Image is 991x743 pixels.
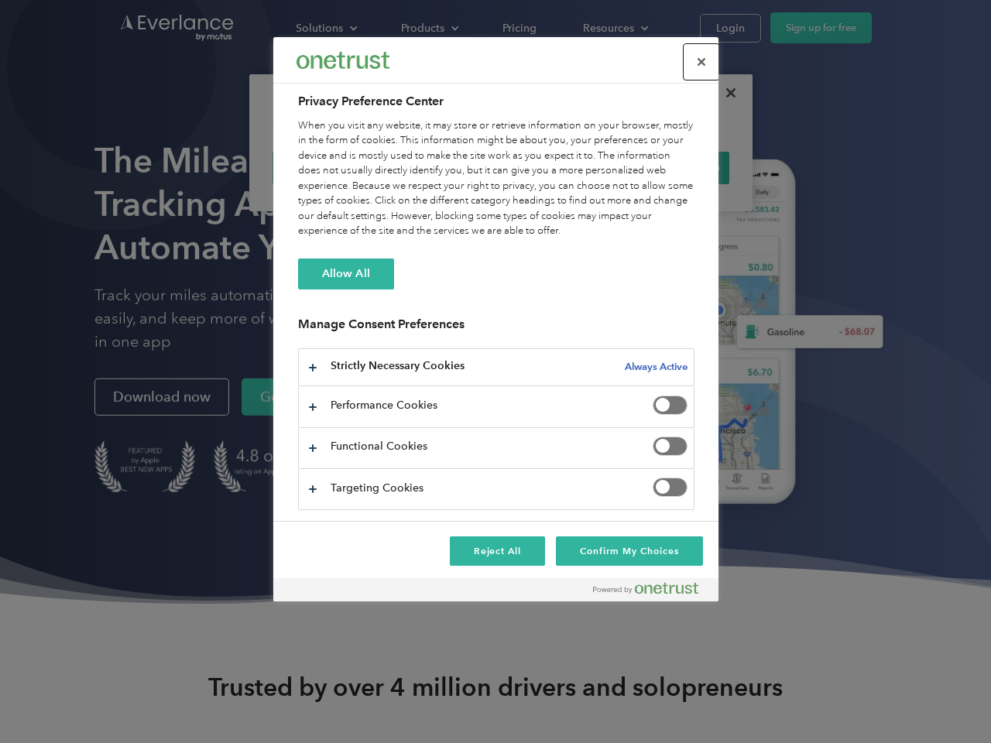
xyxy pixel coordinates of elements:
[297,52,389,68] img: Everlance
[298,259,394,289] button: Allow All
[684,45,718,79] button: Close
[298,118,694,239] div: When you visit any website, it may store or retrieve information on your browser, mostly in the f...
[297,45,389,76] div: Everlance
[273,37,718,601] div: Preference center
[298,317,694,341] h3: Manage Consent Preferences
[593,582,698,594] img: Powered by OneTrust Opens in a new Tab
[593,582,711,601] a: Powered by OneTrust Opens in a new Tab
[556,536,702,566] button: Confirm My Choices
[450,536,546,566] button: Reject All
[273,37,718,601] div: Privacy Preference Center
[298,92,694,111] h2: Privacy Preference Center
